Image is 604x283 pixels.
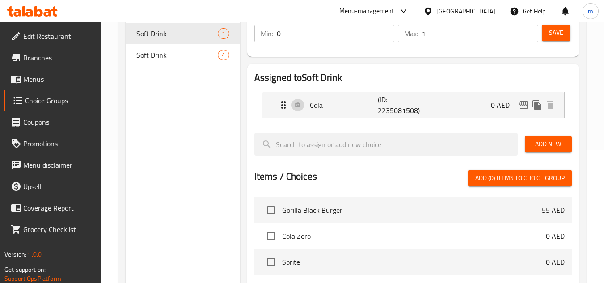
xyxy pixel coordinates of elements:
[4,133,101,154] a: Promotions
[4,154,101,176] a: Menu disclaimer
[23,224,94,235] span: Grocery Checklist
[4,68,101,90] a: Menus
[378,94,423,116] p: (ID: 2235081508)
[436,6,495,16] div: [GEOGRAPHIC_DATA]
[254,88,572,122] li: Expand
[4,219,101,240] a: Grocery Checklist
[4,25,101,47] a: Edit Restaurant
[23,203,94,213] span: Coverage Report
[4,90,101,111] a: Choice Groups
[23,181,94,192] span: Upsell
[262,201,280,220] span: Select choice
[218,28,229,39] div: Choices
[475,173,565,184] span: Add (0) items to choice group
[126,44,240,66] div: Soft Drink4
[218,30,228,38] span: 1
[23,160,94,170] span: Menu disclaimer
[28,249,42,260] span: 1.0.0
[23,52,94,63] span: Branches
[588,6,593,16] span: m
[530,98,544,112] button: duplicate
[310,100,378,110] p: Cola
[23,117,94,127] span: Coupons
[218,51,228,59] span: 4
[254,71,572,84] h2: Assigned to Soft Drink
[339,6,394,17] div: Menu-management
[261,28,273,39] p: Min:
[542,25,570,41] button: Save
[262,253,280,271] span: Select choice
[4,249,26,260] span: Version:
[546,231,565,241] p: 0 AED
[136,50,218,60] span: Soft Drink
[544,98,557,112] button: delete
[4,264,46,275] span: Get support on:
[25,95,94,106] span: Choice Groups
[282,257,546,267] span: Sprite
[517,98,530,112] button: edit
[4,111,101,133] a: Coupons
[549,27,563,38] span: Save
[23,138,94,149] span: Promotions
[262,227,280,245] span: Select choice
[4,197,101,219] a: Coverage Report
[525,136,572,152] button: Add New
[546,257,565,267] p: 0 AED
[468,170,572,186] button: Add (0) items to choice group
[404,28,418,39] p: Max:
[254,133,518,156] input: search
[126,23,240,44] div: Soft Drink1
[491,100,517,110] p: 0 AED
[282,205,542,215] span: Gorilla Black Burger
[542,205,565,215] p: 55 AED
[4,47,101,68] a: Branches
[262,92,564,118] div: Expand
[218,50,229,60] div: Choices
[282,231,546,241] span: Cola Zero
[254,170,317,183] h2: Items / Choices
[23,31,94,42] span: Edit Restaurant
[532,139,565,150] span: Add New
[23,74,94,84] span: Menus
[4,176,101,197] a: Upsell
[136,28,218,39] span: Soft Drink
